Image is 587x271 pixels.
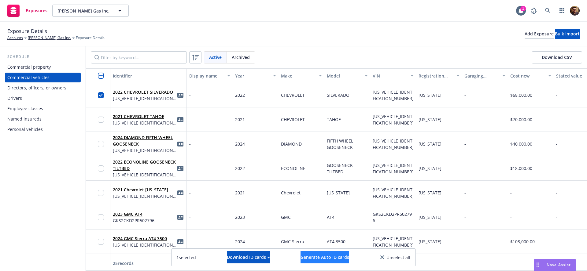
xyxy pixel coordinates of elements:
span: [US_VEHICLE_IDENTIFICATION_NUMBER] [373,114,414,126]
span: [US_VEHICLE_IDENTIFICATION_NUMBER] [113,120,177,126]
span: DIAMOND [281,141,302,147]
a: Accounts [7,35,23,41]
span: idCard [177,165,184,172]
span: 2022 [235,92,245,98]
span: 2023 [235,214,245,220]
button: Model [324,68,370,83]
span: - [189,190,191,196]
span: - [556,165,558,171]
span: GKS2CKD2PR502796 [113,217,154,224]
a: idCard [177,238,184,245]
div: Download ID cards [227,251,270,263]
div: Commercial property [7,62,51,72]
span: - [189,214,191,220]
span: Nova Assist [547,262,571,267]
span: [US_VEHICLE_IDENTIFICATION_NUMBER] [373,187,414,199]
a: Search [542,5,554,17]
a: [PERSON_NAME] Gas Inc. [28,35,71,41]
input: Select all [98,73,104,79]
span: 1 selected [176,254,196,261]
button: VIN [370,68,416,83]
span: AT4 3500 [327,239,345,244]
span: [US_VEHICLE_IDENTIFICATION_NUMBER] [373,162,414,175]
span: 25 records [113,260,134,266]
span: GKS2CKD2PR502796 [373,211,412,223]
span: FIFTH WHEEL GOOSENECK [327,138,354,150]
a: 2024 DIAMOND FIFTH WHEEL GOOSENECK [113,135,173,147]
div: Model [327,73,361,79]
span: [US_STATE] [419,239,441,244]
span: AT4 [327,214,334,220]
span: TAHOE [327,117,341,122]
span: idCard [177,92,184,99]
span: [PERSON_NAME] Gas Inc. [57,8,110,14]
span: GMC Sierra [281,239,304,244]
div: Commercial vehicles [7,73,50,82]
span: - [556,239,558,244]
div: Personal vehicles [7,125,43,134]
span: - [510,190,512,196]
a: Directors, officers, or owners [5,83,81,93]
button: Unselect all [380,251,411,263]
span: [US_STATE] [419,190,441,196]
span: Active [209,54,222,60]
button: Registration state [416,68,462,83]
div: Drag to move [534,259,542,271]
button: Download CSV [532,51,582,63]
span: - [464,141,466,147]
a: 2022 CHEVROLET SILVERADO [113,89,173,95]
span: GMC [281,214,291,220]
div: Bulk import [555,29,580,38]
div: Drivers [7,93,22,103]
a: Exposures [5,2,50,19]
a: Commercial property [5,62,81,72]
span: Archived [232,54,250,60]
div: Registration state [419,73,453,79]
span: Exposure Details [7,27,47,35]
span: $70,000.00 [510,117,532,122]
div: Cost new [510,73,545,79]
input: Toggle Row Selected [98,117,104,123]
span: - [556,117,558,122]
div: Directors, officers, or owners [7,83,66,93]
input: Toggle Row Selected [98,239,104,245]
span: [US_VEHICLE_IDENTIFICATION_NUMBER] [113,147,177,154]
span: - [189,141,191,147]
span: - [556,92,558,98]
span: - [464,238,466,245]
div: Add Exposure [525,29,554,38]
span: Generate Auto ID cards [301,254,349,260]
a: Drivers [5,93,81,103]
span: [US_VEHICLE_IDENTIFICATION_NUMBER] [113,172,177,178]
span: idCard [177,116,184,123]
a: 2022 ECONOLINE GOOSENECK TILTBED [113,159,176,171]
span: 2022 CHEVROLET SILVERADO [113,89,177,95]
span: - [556,214,558,220]
span: 2024 GMC Sierra AT4 3500 [113,235,177,242]
span: [US_STATE] [419,92,441,98]
div: Year [235,73,269,79]
span: [US_VEHICLE_IDENTIFICATION_NUMBER] [113,242,177,248]
span: [US_STATE] [419,165,441,171]
div: VIN [373,73,407,79]
span: idCard [177,140,184,148]
a: Switch app [556,5,568,17]
span: - [464,214,466,220]
a: idCard [177,189,184,197]
span: Unselect all [386,254,410,261]
div: Display name [189,73,223,79]
div: Garaging address [464,73,499,79]
input: Toggle Row Selected [98,92,104,98]
div: Make [281,73,315,79]
span: 2024 [235,239,245,244]
a: 2024 GMC Sierra AT4 3500 [113,236,167,241]
a: Named insureds [5,114,81,124]
button: Year [233,68,279,83]
img: photo [570,6,580,16]
span: - [556,141,558,147]
span: CHEVROLET [281,117,305,122]
span: 2021 [235,117,245,122]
